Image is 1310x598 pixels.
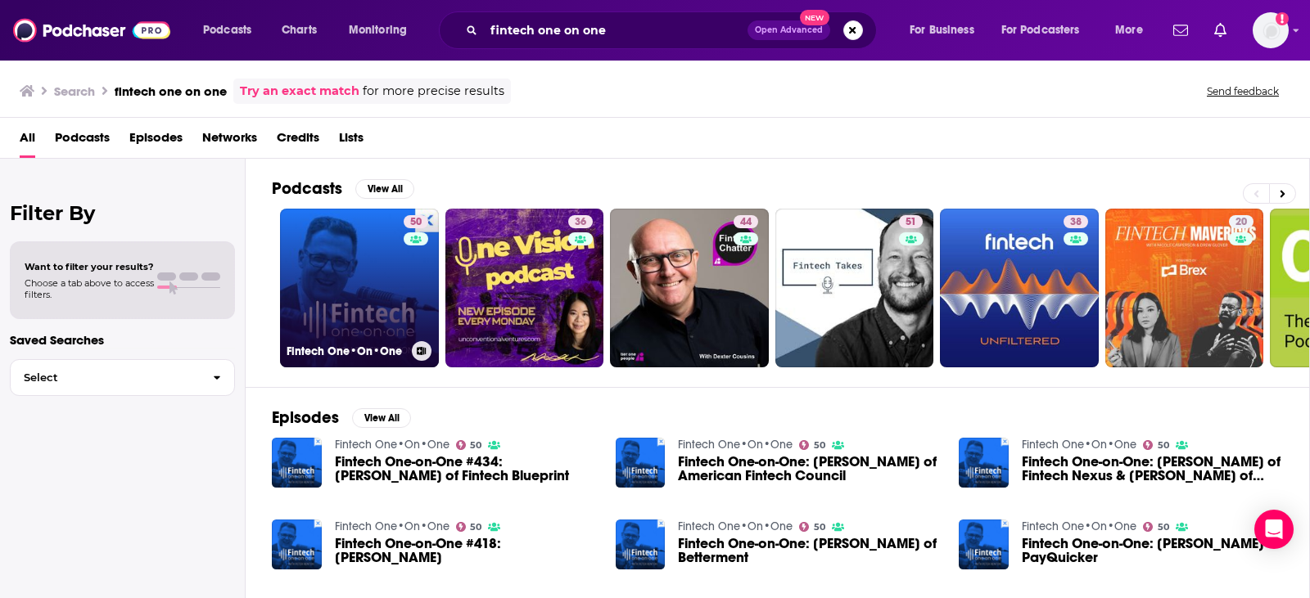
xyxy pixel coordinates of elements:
a: All [20,124,35,158]
span: 50 [814,442,825,449]
span: 38 [1070,214,1082,231]
img: Fintech One-on-One: Charles Rosenblatt of PayQuicker [959,519,1009,569]
span: Fintech One-on-One: [PERSON_NAME] of PayQuicker [1022,537,1283,564]
a: 50 [456,440,482,450]
span: for more precise results [363,82,504,101]
a: Fintech One-on-One: Charles Rosenblatt of PayQuicker [1022,537,1283,564]
input: Search podcasts, credits, & more... [484,17,748,43]
span: 50 [410,214,422,231]
a: Fintech One•On•One [678,438,793,452]
a: Networks [202,124,257,158]
svg: Add a profile image [1276,12,1289,25]
a: 36 [445,209,604,367]
img: Fintech One-on-One: Phil Goldfeder of American Fintech Council [616,438,666,488]
a: 51 [899,215,923,228]
button: open menu [192,17,273,43]
h3: Fintech One•On•One [287,344,405,358]
img: Fintech One-on-One: Sarah Levy of Betterment [616,519,666,569]
span: New [800,10,829,25]
a: PodcastsView All [272,178,414,199]
a: 38 [1064,215,1088,228]
a: Fintech One-on-One #434: Lex Sokolin of Fintech Blueprint [335,455,596,483]
a: 44 [610,209,769,367]
span: Fintech One-on-One #434: [PERSON_NAME] of Fintech Blueprint [335,455,596,483]
button: View All [355,179,414,199]
span: Monitoring [349,19,407,42]
button: open menu [898,17,995,43]
a: Fintech One•On•One [335,438,449,452]
a: 20 [1229,215,1254,228]
h3: Search [54,83,95,99]
a: EpisodesView All [272,407,411,428]
span: Charts [282,19,317,42]
a: 50 [799,440,825,450]
h3: fintech one on one [115,83,227,99]
h2: Filter By [10,201,235,225]
span: 51 [906,214,916,231]
img: Fintech One-on-One #418: Ralph Dangelmaier [272,519,322,569]
button: Select [10,359,235,396]
div: Open Intercom Messenger [1254,510,1294,549]
a: Show notifications dropdown [1208,16,1233,44]
div: Search podcasts, credits, & more... [454,11,892,49]
a: Fintech One-on-One #434: Lex Sokolin of Fintech Blueprint [272,438,322,488]
button: open menu [1104,17,1163,43]
span: Open Advanced [755,26,823,34]
a: Fintech One•On•One [678,519,793,533]
a: 51 [775,209,934,367]
a: Fintech One•On•One [1022,519,1136,533]
a: 50 [404,215,428,228]
a: Lists [339,124,364,158]
span: 50 [470,442,481,449]
span: For Podcasters [1001,19,1080,42]
button: open menu [337,17,428,43]
a: 50Fintech One•On•One [280,209,439,367]
button: Open AdvancedNew [748,20,830,40]
a: Fintech One-on-One #418: Ralph Dangelmaier [335,537,596,564]
span: Want to filter your results? [25,261,154,272]
span: Choose a tab above to access filters. [25,277,154,300]
span: 36 [575,214,586,231]
span: For Business [910,19,974,42]
a: 50 [1143,440,1169,450]
img: Fintech One-on-One: Bo Brustkern of Fintech Nexus & Jon Lear of Fintech Meetup [959,438,1009,488]
span: 50 [1158,442,1169,449]
a: Episodes [129,124,183,158]
span: Podcasts [203,19,251,42]
a: Fintech One-on-One: Bo Brustkern of Fintech Nexus & Jon Lear of Fintech Meetup [1022,455,1283,483]
a: 50 [456,522,482,532]
img: User Profile [1253,12,1289,48]
a: 38 [940,209,1099,367]
p: Saved Searches [10,332,235,348]
a: Credits [277,124,319,158]
span: 44 [740,214,752,231]
span: Fintech One-on-One: [PERSON_NAME] of American Fintech Council [678,455,939,483]
span: Fintech One-on-One #418: [PERSON_NAME] [335,537,596,564]
span: 50 [814,524,825,531]
a: Fintech One-on-One: Sarah Levy of Betterment [678,537,939,564]
span: 50 [1158,524,1169,531]
a: 36 [568,215,593,228]
a: Charts [271,17,327,43]
a: 44 [734,215,758,228]
h2: Podcasts [272,178,342,199]
h2: Episodes [272,407,339,428]
img: Podchaser - Follow, Share and Rate Podcasts [13,15,170,46]
button: Show profile menu [1253,12,1289,48]
a: Fintech One•On•One [1022,438,1136,452]
span: Fintech One-on-One: [PERSON_NAME] of Fintech Nexus & [PERSON_NAME] of Fintech Meetup [1022,455,1283,483]
button: open menu [991,17,1104,43]
a: 50 [1143,522,1169,532]
a: Podcasts [55,124,110,158]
